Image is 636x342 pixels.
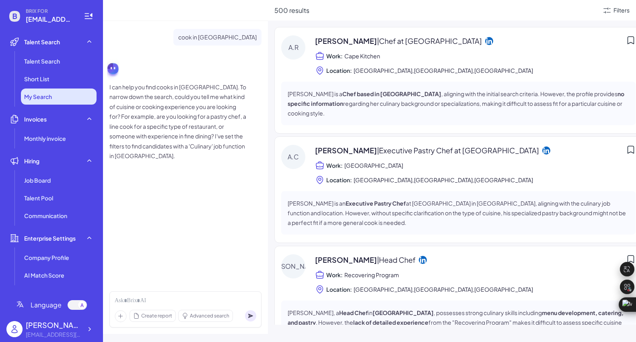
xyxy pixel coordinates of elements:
strong: Chef based in [GEOGRAPHIC_DATA] [342,90,441,97]
img: user_logo.png [6,321,23,337]
span: Advanced search [190,312,229,319]
span: Job Board [24,176,51,184]
p: cook in [GEOGRAPHIC_DATA] [178,32,257,42]
p: I can help you find cooks in [GEOGRAPHIC_DATA]. To narrow down the search, could you tell me what... [109,82,246,161]
span: [GEOGRAPHIC_DATA],[GEOGRAPHIC_DATA],[GEOGRAPHIC_DATA] [354,66,533,75]
span: Work: [326,271,343,279]
span: [GEOGRAPHIC_DATA] [344,161,404,170]
span: Location: [326,285,352,293]
span: [GEOGRAPHIC_DATA],[GEOGRAPHIC_DATA],[GEOGRAPHIC_DATA] [354,175,533,185]
div: A.C [281,145,305,169]
div: [PERSON_NAME] [281,254,305,278]
span: [PERSON_NAME] [315,35,482,46]
div: hao.fu@joinbrix.com [26,330,82,339]
span: BRIX FOR [26,8,74,14]
span: Cape Kitchen [344,51,381,61]
span: Hiring [24,157,39,165]
span: Work: [326,161,343,169]
span: [GEOGRAPHIC_DATA],[GEOGRAPHIC_DATA],[GEOGRAPHIC_DATA] [354,284,533,294]
span: AI Match Score [24,271,64,279]
span: Work: [326,52,343,60]
span: | Executive Pastry Chef at [GEOGRAPHIC_DATA] [377,146,539,155]
span: hao.fu@joinbrix.com [26,14,74,24]
div: Hao Fu [26,319,82,330]
span: Enterprise Settings [24,234,76,242]
span: Communication [24,212,67,220]
span: Talent Pool [24,194,53,202]
span: [PERSON_NAME] [315,145,539,156]
span: Recovering Program [344,270,400,280]
span: Monthly invoice [24,134,66,142]
span: Company Profile [24,253,69,262]
span: Invoices [24,115,47,123]
strong: Head Chef [339,309,368,316]
span: [PERSON_NAME] [315,254,416,265]
span: | Head Chef [377,255,416,264]
span: My Search [24,93,52,101]
p: [PERSON_NAME], a in , possesses strong culinary skills including . However, the from the "Recover... [288,308,629,337]
strong: lack of detailed experience [353,319,428,326]
p: [PERSON_NAME] is a , aligning with the initial search criteria. However, the profile provides reg... [288,89,629,118]
span: 500 results [274,6,309,14]
p: [PERSON_NAME] is an at [GEOGRAPHIC_DATA] in [GEOGRAPHIC_DATA], aligning with the culinary job fun... [288,198,629,227]
strong: Executive Pastry Chef [346,200,406,207]
div: A.R [281,35,305,60]
span: | Chef at [GEOGRAPHIC_DATA] [377,36,482,45]
span: Location: [326,176,352,184]
span: Talent Search [24,57,60,65]
div: Filters [613,6,630,14]
span: Create report [141,312,172,319]
span: Language [31,300,62,310]
span: Short List [24,75,49,83]
span: Location: [326,66,352,74]
span: Talent Search [24,38,60,46]
strong: [GEOGRAPHIC_DATA] [373,309,434,316]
